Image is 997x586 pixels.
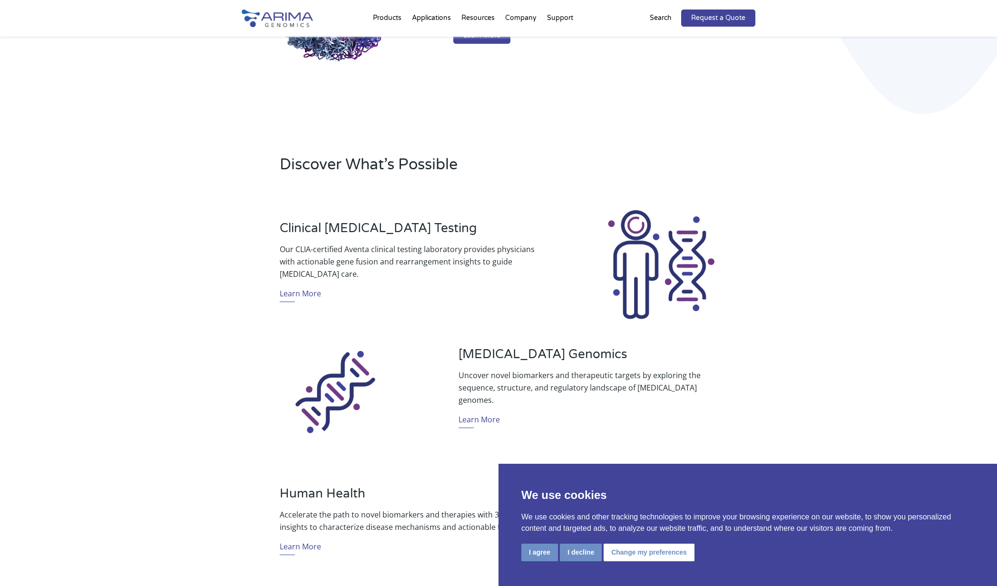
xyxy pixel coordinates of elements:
p: Search [650,12,672,24]
p: Accelerate the path to novel biomarkers and therapies with 3D genomic insights to characterize di... [280,508,538,533]
p: Uncover novel biomarkers and therapeutic targets by exploring the sequence, structure, and regula... [459,369,717,406]
button: I decline [560,544,602,561]
img: Arima-Genomics-logo [242,10,313,27]
h3: [MEDICAL_DATA] Genomics [459,347,717,369]
h2: Discover What’s Possible [280,154,620,183]
p: Our CLIA-certified Aventa clinical testing laboratory provides physicians with actionable gene fu... [280,243,538,280]
a: Request a Quote [681,10,755,27]
h3: Human Health [280,486,538,508]
button: I agree [521,544,558,561]
button: Change my preferences [604,544,694,561]
a: Learn More [459,413,500,428]
a: Learn More [280,287,321,302]
h3: Clinical [MEDICAL_DATA] Testing [280,221,538,243]
p: We use cookies [521,487,974,504]
img: Clinical Testing Icon [605,208,718,322]
img: Sequencing_Icon_Arima Genomics [279,334,392,448]
p: We use cookies and other tracking technologies to improve your browsing experience on our website... [521,511,974,534]
a: Learn More [280,540,321,555]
